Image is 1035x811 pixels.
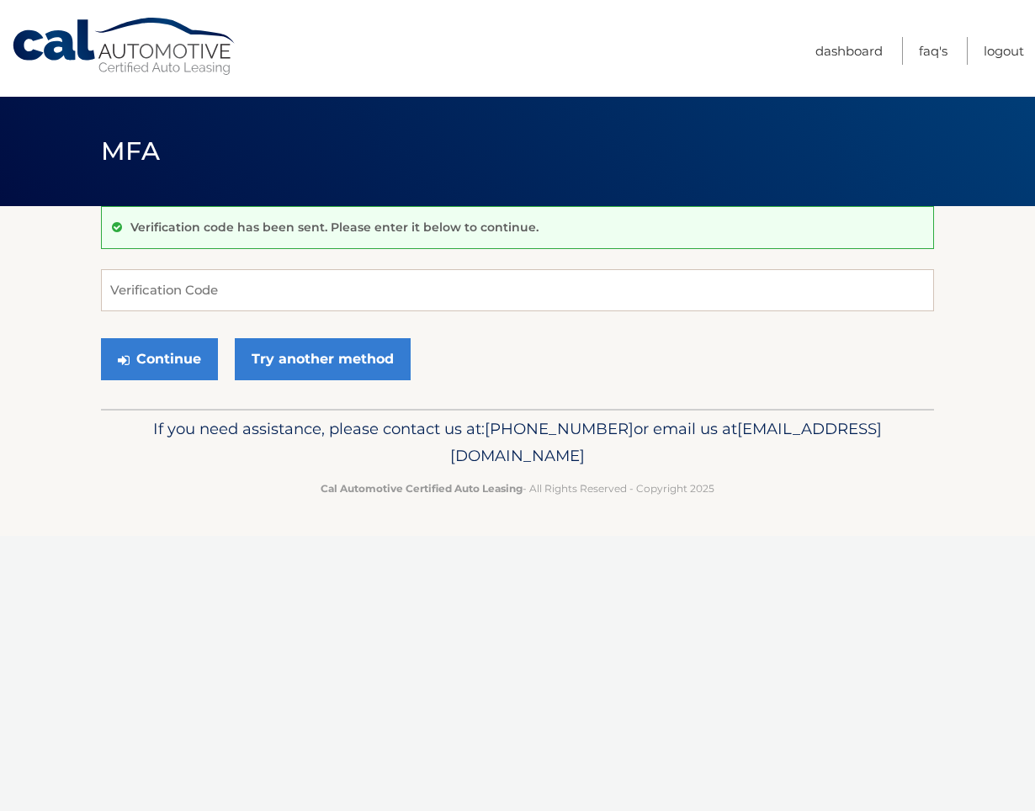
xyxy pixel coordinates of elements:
a: Cal Automotive [11,17,238,77]
a: FAQ's [919,37,947,65]
a: Logout [984,37,1024,65]
strong: Cal Automotive Certified Auto Leasing [321,482,523,495]
input: Verification Code [101,269,934,311]
span: MFA [101,135,160,167]
a: Dashboard [815,37,883,65]
p: If you need assistance, please contact us at: or email us at [112,416,923,469]
span: [EMAIL_ADDRESS][DOMAIN_NAME] [450,419,882,465]
p: - All Rights Reserved - Copyright 2025 [112,480,923,497]
button: Continue [101,338,218,380]
a: Try another method [235,338,411,380]
span: [PHONE_NUMBER] [485,419,634,438]
p: Verification code has been sent. Please enter it below to continue. [130,220,539,235]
